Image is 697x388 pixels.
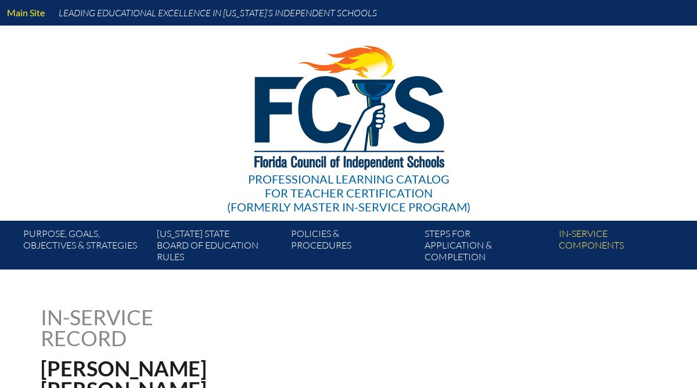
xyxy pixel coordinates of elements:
a: Professional Learning Catalog for Teacher Certification(formerly Master In-service Program) [222,23,475,216]
a: In-servicecomponents [554,225,688,270]
a: Steps forapplication & completion [420,225,554,270]
a: Policies &Procedures [286,225,420,270]
a: Main Site [2,5,49,20]
span: for Teacher Certification [265,186,433,200]
a: Purpose, goals,objectives & strategies [19,225,152,270]
div: Professional Learning Catalog (formerly Master In-service Program) [227,172,470,214]
h1: In-service record [41,307,275,349]
img: FCISlogo221.eps [229,26,469,184]
a: [US_STATE] StateBoard of Education rules [152,225,286,270]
